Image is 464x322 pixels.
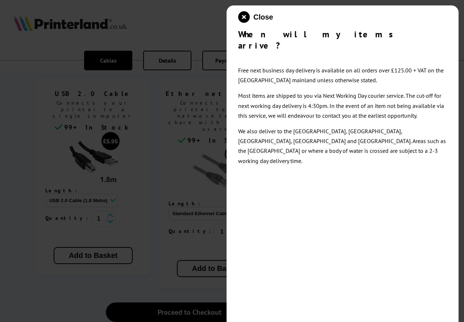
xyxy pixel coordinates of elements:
p: Most items are shipped to you via Next Working Day courier service. The cut-off for next working ... [238,91,447,121]
button: close modal [238,11,273,23]
p: We also deliver to the [GEOGRAPHIC_DATA], [GEOGRAPHIC_DATA], [GEOGRAPHIC_DATA], [GEOGRAPHIC_DATA]... [238,126,447,166]
span: Close [253,13,273,21]
p: Free next business day delivery is available on all orders over £125.00 + VAT on the [GEOGRAPHIC_... [238,66,447,85]
div: When will my items arrive? [238,29,447,51]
